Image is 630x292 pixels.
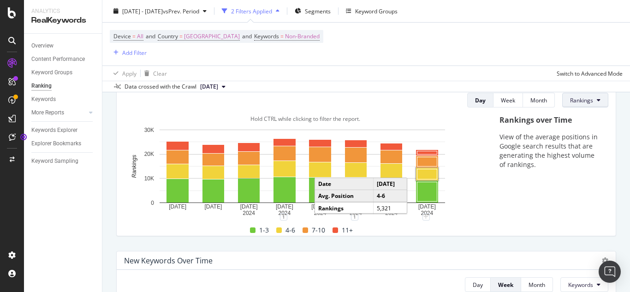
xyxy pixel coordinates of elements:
[31,108,64,118] div: More Reports
[342,4,401,18] button: Keyword Groups
[204,204,222,210] text: [DATE]
[418,204,436,210] text: [DATE]
[499,132,600,169] p: View of the average positions in Google search results that are generating the highest volume of ...
[158,32,178,40] span: Country
[240,204,258,210] text: [DATE]
[473,281,483,289] div: Day
[529,281,545,289] div: Month
[31,41,95,51] a: Overview
[131,155,137,178] text: Rankings
[132,32,136,40] span: =
[279,210,291,217] text: 2024
[125,83,196,91] div: Data crossed with the Crawl
[122,69,137,77] div: Apply
[342,225,353,236] span: 11+
[141,66,167,81] button: Clear
[553,66,623,81] button: Switch to Advanced Mode
[184,30,240,43] span: [GEOGRAPHIC_DATA]
[144,151,154,158] text: 20K
[465,277,491,292] button: Day
[31,68,72,77] div: Keyword Groups
[110,4,210,18] button: [DATE] - [DATE]vsPrev. Period
[146,32,155,40] span: and
[347,204,364,210] text: [DATE]
[280,32,284,40] span: =
[475,96,486,104] div: Day
[557,69,623,77] div: Switch to Advanced Mode
[144,127,154,133] text: 30K
[562,93,608,107] button: Rankings
[113,32,131,40] span: Device
[163,7,199,15] span: vs Prev. Period
[31,41,53,51] div: Overview
[383,204,400,210] text: [DATE]
[144,175,154,182] text: 10K
[31,95,56,104] div: Keywords
[259,225,269,236] span: 1-3
[523,93,555,107] button: Month
[521,277,553,292] button: Month
[200,83,218,91] span: 2024 Oct. 2nd
[31,54,95,64] a: Content Performance
[196,81,229,92] button: [DATE]
[422,213,430,220] div: plus
[31,81,52,91] div: Ranking
[350,210,362,217] text: 2024
[31,108,86,118] a: More Reports
[31,125,77,135] div: Keywords Explorer
[122,48,147,56] div: Add Filter
[385,210,398,217] text: 2024
[137,30,143,43] span: All
[498,281,513,289] div: Week
[31,139,81,149] div: Explorer Bookmarks
[31,7,95,15] div: Analytics
[110,47,147,58] button: Add Filter
[169,204,186,210] text: [DATE]
[351,213,358,220] div: 1
[254,32,279,40] span: Keywords
[153,69,167,77] div: Clear
[31,125,95,135] a: Keywords Explorer
[570,96,593,104] span: Rankings
[122,7,163,15] span: [DATE] - [DATE]
[124,115,487,123] div: Hold CTRL while clicking to filter the report.
[151,200,154,206] text: 0
[231,7,272,15] div: 2 Filters Applied
[493,93,523,107] button: Week
[31,54,85,64] div: Content Performance
[31,156,78,166] div: Keyword Sampling
[124,125,481,217] svg: A chart.
[491,277,521,292] button: Week
[124,256,213,265] div: New Keywords Over Time
[560,277,608,292] button: Keywords
[355,7,398,15] div: Keyword Groups
[499,115,600,125] div: Rankings over Time
[311,204,329,210] text: [DATE]
[179,32,183,40] span: =
[291,4,334,18] button: Segments
[314,210,327,217] text: 2024
[31,68,95,77] a: Keyword Groups
[421,210,434,217] text: 2024
[31,15,95,26] div: RealKeywords
[530,96,547,104] div: Month
[31,139,95,149] a: Explorer Bookmarks
[285,30,320,43] span: Non-Branded
[280,213,287,220] div: 1
[599,261,621,283] div: Open Intercom Messenger
[305,7,331,15] span: Segments
[110,66,137,81] button: Apply
[31,95,95,104] a: Keywords
[467,93,493,107] button: Day
[285,225,295,236] span: 4-6
[312,225,325,236] span: 7-10
[31,81,95,91] a: Ranking
[243,210,255,217] text: 2024
[568,281,593,289] span: Keywords
[501,96,515,104] div: Week
[218,4,283,18] button: 2 Filters Applied
[276,204,293,210] text: [DATE]
[31,156,95,166] a: Keyword Sampling
[19,133,28,141] div: Tooltip anchor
